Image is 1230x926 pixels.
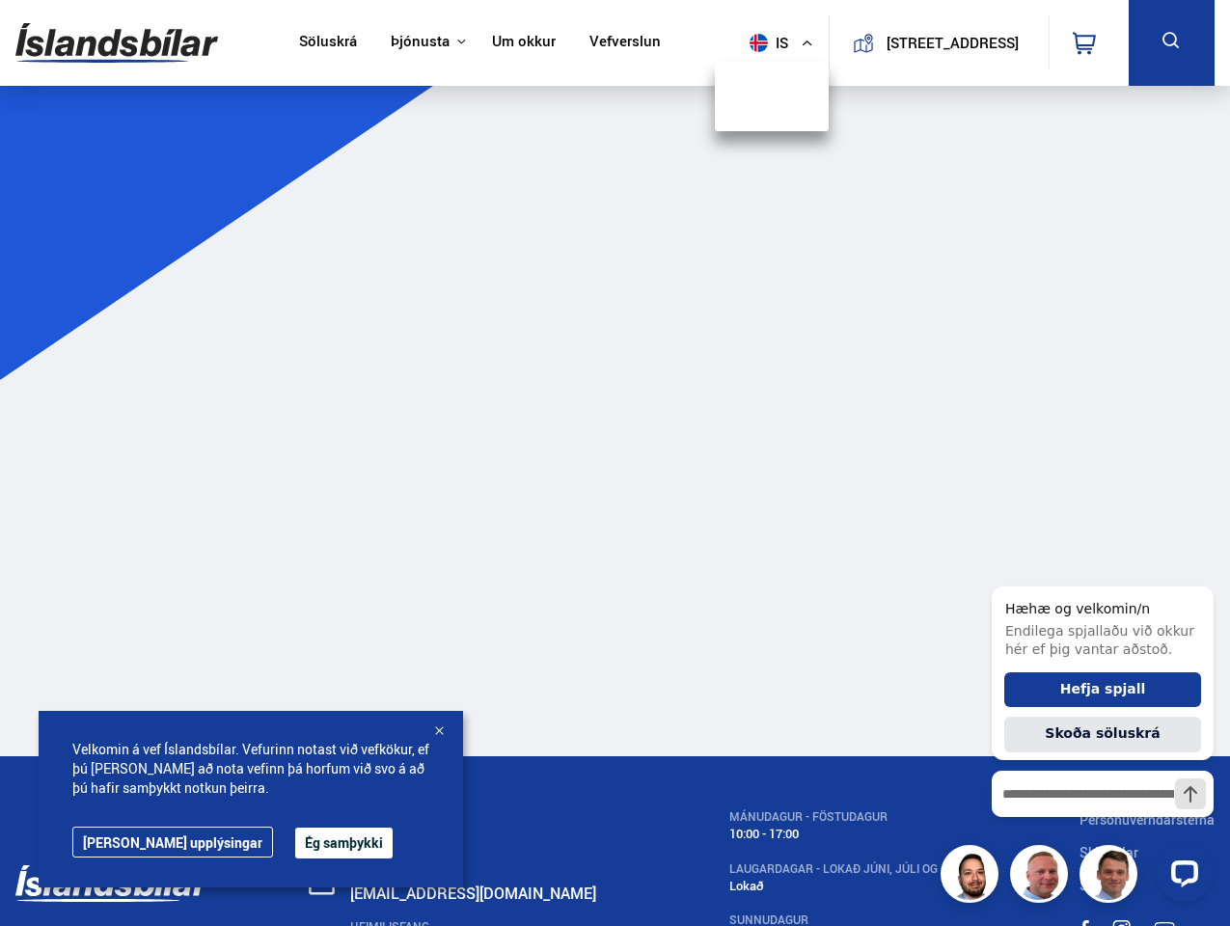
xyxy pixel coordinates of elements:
div: Lokað [729,879,978,893]
a: Um okkur [492,33,556,53]
img: G0Ugv5HjCgRt.svg [15,12,218,74]
button: is [742,14,829,71]
iframe: LiveChat chat widget [976,551,1221,917]
img: svg+xml;base64,PHN2ZyB4bWxucz0iaHR0cDovL3d3dy53My5vcmcvMjAwMC9zdmciIHdpZHRoPSI1MTIiIGhlaWdodD0iNT... [750,34,768,52]
a: Vefverslun [589,33,661,53]
a: [PERSON_NAME] upplýsingar [72,827,273,858]
button: Ég samþykki [295,828,393,858]
div: 10:00 - 17:00 [729,827,978,841]
a: [EMAIL_ADDRESS][DOMAIN_NAME] [350,883,596,904]
div: SÍMI [350,810,627,824]
span: Velkomin á vef Íslandsbílar. Vefurinn notast við vefkökur, ef þú [PERSON_NAME] að nota vefinn þá ... [72,740,429,798]
div: SENDA SKILABOÐ [350,865,627,879]
div: MÁNUDAGUR - FÖSTUDAGUR [729,810,978,824]
button: Þjónusta [391,33,450,51]
button: [STREET_ADDRESS] [882,35,1024,51]
img: nhp88E3Fdnt1Opn2.png [943,848,1001,906]
div: LAUGARDAGAR - Lokað Júni, Júli og Ágúst [729,862,978,876]
a: Söluskrá [299,33,357,53]
a: [STREET_ADDRESS] [840,15,1037,70]
span: is [742,34,790,52]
